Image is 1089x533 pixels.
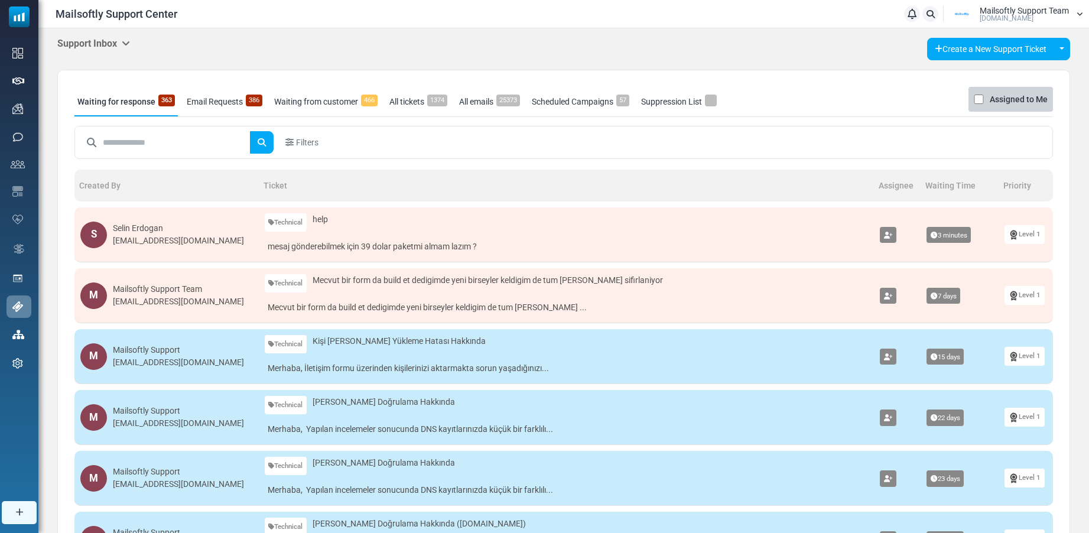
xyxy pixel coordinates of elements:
[313,335,486,347] span: Kişi [PERSON_NAME] Yükleme Hatası Hakkında
[259,170,874,201] th: Ticket
[265,457,307,475] a: Technical
[57,38,130,49] h5: Support Inbox
[12,48,23,58] img: dashboard-icon.svg
[313,274,663,287] span: Mecvut bir form da build et dedigimde yeni birseyler keldigim de tum [PERSON_NAME] sifirlaniyor
[113,466,244,478] div: Mailsoftly Support
[9,6,30,27] img: mailsoftly_icon_blue_white.svg
[265,335,307,353] a: Technical
[927,288,961,304] span: 7 days
[265,213,307,232] a: Technical
[265,420,868,438] a: Merhaba, Yapılan incelemeler sonucunda DNS kayıtlarınızda küçük bir farklılı...
[313,457,455,469] span: [PERSON_NAME] Doğrulama Hakkında
[113,283,244,295] div: Mailsoftly Support Team
[80,222,107,248] div: S
[80,282,107,309] div: M
[113,344,244,356] div: Mailsoftly Support
[113,295,244,308] div: [EMAIL_ADDRESS][DOMAIN_NAME]
[386,87,450,116] a: All tickets1374
[265,274,307,292] a: Technical
[1005,469,1045,487] a: Level 1
[113,405,244,417] div: Mailsoftly Support
[12,358,23,369] img: settings-icon.svg
[927,227,971,243] span: 3 minutes
[271,87,381,116] a: Waiting from customer466
[12,242,25,256] img: workflow.svg
[265,238,868,256] a: mesaj gönderebilmek için 39 dolar paketmi almam lazım ?
[265,298,868,317] a: Mecvut bir form da build et dedigimde yeni birseyler keldigim de tum [PERSON_NAME] ...
[246,95,262,106] span: 386
[361,95,378,106] span: 466
[927,38,1054,60] a: Create a New Support Ticket
[313,518,526,530] span: [PERSON_NAME] Doğrulama Hakkında ([DOMAIN_NAME])
[1005,347,1045,365] a: Level 1
[496,95,520,106] span: 25373
[113,222,244,235] div: Selin Erdogan
[999,170,1053,201] th: Priority
[265,359,868,378] a: Merhaba, İletişim formu üzerinden kişilerinizi aktarmakta sorun yaşadığınızı...
[80,465,107,492] div: M
[184,87,265,116] a: Email Requests386
[113,356,244,369] div: [EMAIL_ADDRESS][DOMAIN_NAME]
[296,136,318,149] span: Filters
[12,301,23,312] img: support-icon-active.svg
[113,417,244,430] div: [EMAIL_ADDRESS][DOMAIN_NAME]
[927,349,964,365] span: 15 days
[12,273,23,284] img: landing_pages.svg
[947,5,977,23] img: User Logo
[1005,408,1045,426] a: Level 1
[12,186,23,197] img: email-templates-icon.svg
[927,470,964,487] span: 23 days
[927,409,964,426] span: 22 days
[427,95,447,106] span: 1374
[113,235,244,247] div: [EMAIL_ADDRESS][DOMAIN_NAME]
[80,404,107,431] div: M
[74,170,259,201] th: Created By
[12,214,23,224] img: domain-health-icon.svg
[1005,225,1045,243] a: Level 1
[921,170,999,201] th: Waiting Time
[874,170,921,201] th: Assignee
[74,87,178,116] a: Waiting for response363
[265,481,868,499] a: Merhaba, Yapılan incelemeler sonucunda DNS kayıtlarınızda küçük bir farklılı...
[1005,286,1045,304] a: Level 1
[80,343,107,370] div: M
[113,478,244,490] div: [EMAIL_ADDRESS][DOMAIN_NAME]
[12,103,23,114] img: campaigns-icon.png
[456,87,523,116] a: All emails25373
[313,396,455,408] span: [PERSON_NAME] Doğrulama Hakkında
[990,92,1048,106] label: Assigned to Me
[56,6,177,22] span: Mailsoftly Support Center
[980,6,1069,15] span: Mailsoftly Support Team
[313,213,328,226] span: help
[11,160,25,168] img: contacts-icon.svg
[980,15,1033,22] span: [DOMAIN_NAME]
[616,95,629,106] span: 57
[158,95,175,106] span: 363
[529,87,632,116] a: Scheduled Campaigns57
[638,87,720,116] a: Suppression List
[12,132,23,142] img: sms-icon.png
[265,396,307,414] a: Technical
[947,5,1083,23] a: User Logo Mailsoftly Support Team [DOMAIN_NAME]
